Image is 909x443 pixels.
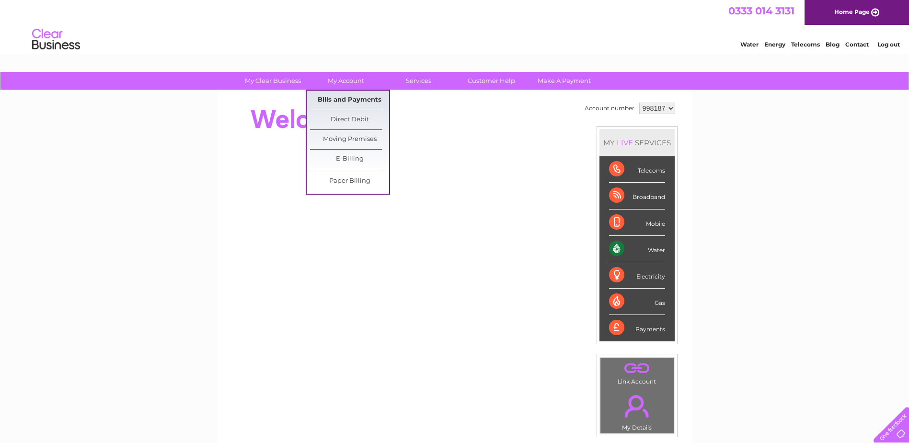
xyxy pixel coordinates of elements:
[310,150,389,169] a: E-Billing
[310,110,389,129] a: Direct Debit
[306,72,385,90] a: My Account
[452,72,531,90] a: Customer Help
[310,130,389,149] a: Moving Premises
[229,5,681,47] div: Clear Business is a trading name of Verastar Limited (registered in [GEOGRAPHIC_DATA] No. 3667643...
[603,389,671,423] a: .
[609,236,665,262] div: Water
[233,72,312,90] a: My Clear Business
[609,315,665,341] div: Payments
[600,387,674,434] td: My Details
[310,91,389,110] a: Bills and Payments
[740,41,759,48] a: Water
[791,41,820,48] a: Telecoms
[845,41,869,48] a: Contact
[826,41,840,48] a: Blog
[379,72,458,90] a: Services
[764,41,785,48] a: Energy
[525,72,604,90] a: Make A Payment
[609,156,665,183] div: Telecoms
[728,5,794,17] a: 0333 014 3131
[582,100,637,117] td: Account number
[600,357,674,387] td: Link Account
[603,360,671,377] a: .
[599,129,675,156] div: MY SERVICES
[609,289,665,315] div: Gas
[615,138,635,147] div: LIVE
[609,183,665,209] div: Broadband
[609,262,665,289] div: Electricity
[609,210,665,236] div: Mobile
[32,25,81,54] img: logo.png
[310,172,389,191] a: Paper Billing
[877,41,900,48] a: Log out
